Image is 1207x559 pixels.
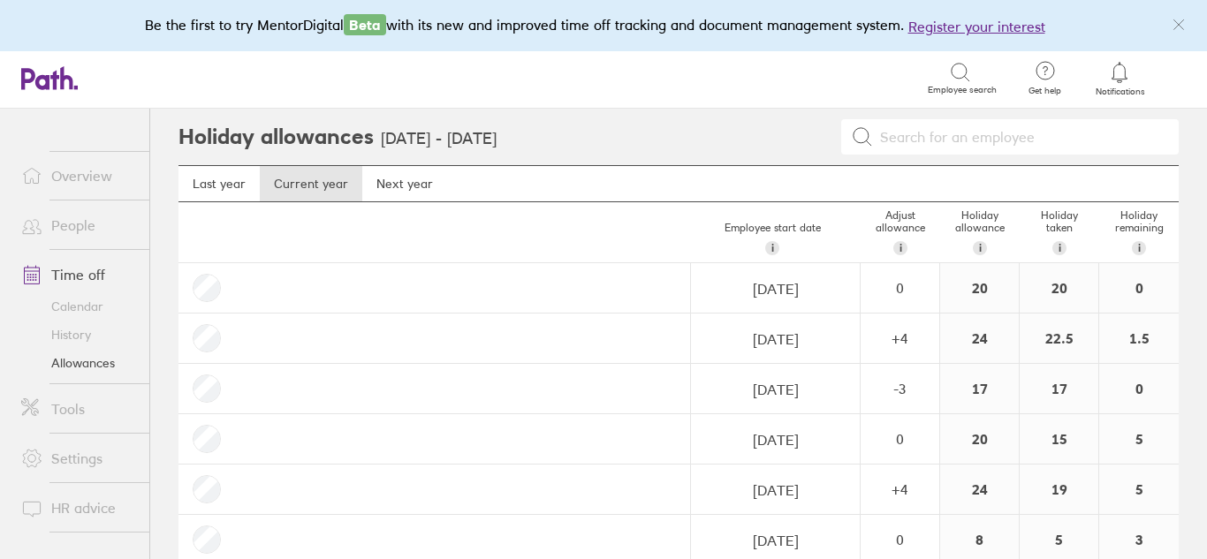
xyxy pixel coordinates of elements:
div: -3 [862,381,938,397]
span: Employee search [928,85,997,95]
button: Register your interest [908,16,1045,37]
div: Adjust allowance [861,202,940,262]
a: History [7,321,149,349]
div: + 4 [862,330,938,346]
span: Get help [1016,86,1074,96]
input: dd/mm/yyyy [692,415,859,465]
input: dd/mm/yyyy [692,264,859,313]
div: 17 [1020,364,1098,413]
div: Search [198,70,243,86]
div: 17 [940,364,1019,413]
div: 0 [862,280,938,296]
h3: [DATE] - [DATE] [381,130,497,148]
div: 20 [940,263,1019,313]
a: Notifications [1091,60,1149,97]
div: 0 [862,431,938,447]
a: Next year [362,166,447,201]
div: 5 [1099,465,1179,514]
div: 20 [1020,263,1098,313]
a: Allowances [7,349,149,377]
div: Holiday taken [1020,202,1099,262]
div: 0 [862,532,938,548]
div: Be the first to try MentorDigital with its new and improved time off tracking and document manage... [145,14,1063,37]
div: Holiday allowance [940,202,1020,262]
a: Calendar [7,292,149,321]
input: dd/mm/yyyy [692,465,859,515]
div: 24 [940,465,1019,514]
span: i [1059,241,1061,255]
div: 0 [1099,263,1179,313]
div: 1.5 [1099,313,1179,363]
span: i [979,241,982,255]
div: 22.5 [1020,313,1098,363]
div: 15 [1020,414,1098,464]
a: Time off [7,257,149,292]
input: Search for an employee [873,120,1168,154]
div: 5 [1099,414,1179,464]
a: Overview [7,158,149,193]
a: HR advice [7,490,149,525]
h2: Holiday allowances [178,109,374,165]
span: Beta [344,14,386,35]
div: 20 [940,414,1019,464]
div: Holiday remaining [1099,202,1179,262]
div: + 4 [862,481,938,497]
span: Notifications [1091,87,1149,97]
div: 19 [1020,465,1098,514]
input: dd/mm/yyyy [692,365,859,414]
span: i [1138,241,1141,255]
div: Employee start date [684,215,861,262]
span: i [900,241,902,255]
span: i [771,241,774,255]
a: Settings [7,441,149,476]
a: People [7,208,149,243]
a: Last year [178,166,260,201]
input: dd/mm/yyyy [692,314,859,364]
a: Tools [7,391,149,427]
div: 24 [940,313,1019,363]
a: Current year [260,166,362,201]
div: 0 [1099,364,1179,413]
